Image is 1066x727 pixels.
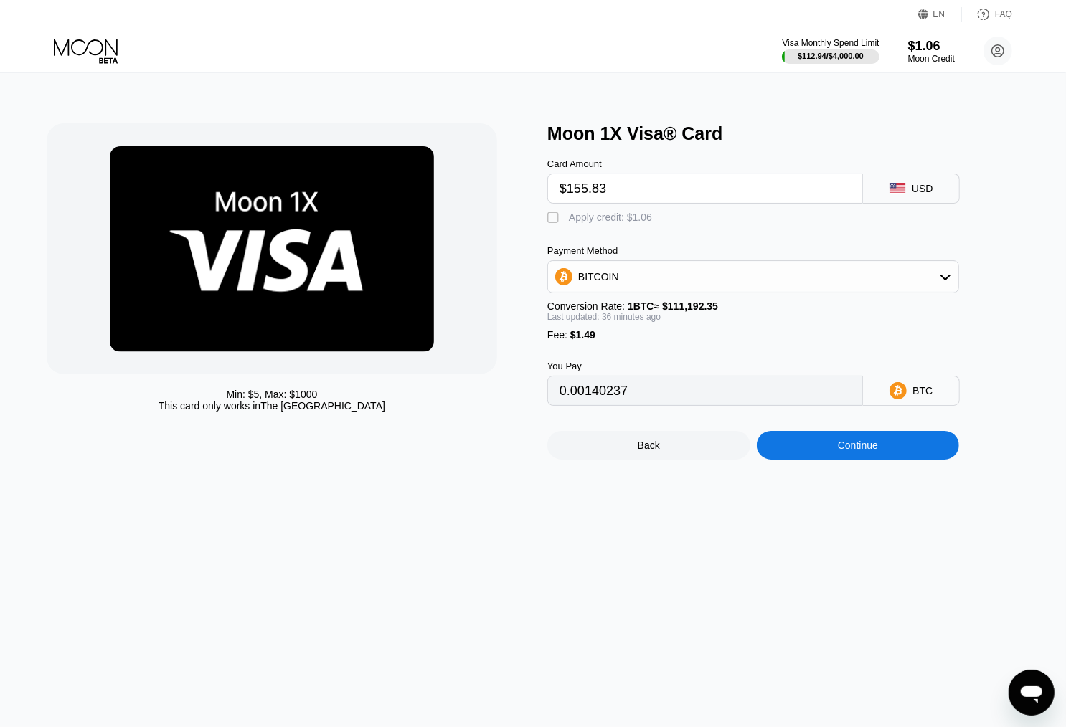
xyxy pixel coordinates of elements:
div: Back [638,439,660,451]
div: Back [547,431,750,460]
div: BITCOIN [548,262,958,291]
div: Visa Monthly Spend Limit [782,38,879,48]
div: Fee : [547,329,959,341]
div: Moon 1X Visa® Card [547,123,1034,144]
div: Min: $ 5 , Max: $ 1000 [226,389,317,400]
div: FAQ [962,7,1012,22]
div: Moon Credit [908,54,955,64]
div: EN [918,7,962,22]
iframe: Кнопка запуска окна обмена сообщениями [1009,670,1055,716]
div: EN [933,9,945,19]
input: $0.00 [560,174,851,203]
span: $1.49 [570,329,595,341]
div: Apply credit: $1.06 [569,212,652,223]
span: 1 BTC ≈ $111,192.35 [628,300,718,312]
div: Card Amount [547,158,863,169]
div: Payment Method [547,245,959,256]
div: Conversion Rate: [547,300,959,312]
div: FAQ [995,9,1012,19]
div: $1.06Moon Credit [908,39,955,64]
div: BITCOIN [578,271,619,282]
div: This card only works in The [GEOGRAPHIC_DATA] [159,400,385,412]
div: Continue [838,439,878,451]
div: Visa Monthly Spend Limit$112.94/$4,000.00 [782,38,879,64]
div: $1.06 [908,39,955,54]
div: Last updated: 36 minutes ago [547,312,959,322]
div: BTC [912,385,933,396]
div:  [547,211,562,225]
div: You Pay [547,361,863,371]
div: Continue [757,431,960,460]
div: USD [912,183,933,194]
div: $112.94 / $4,000.00 [798,52,864,60]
